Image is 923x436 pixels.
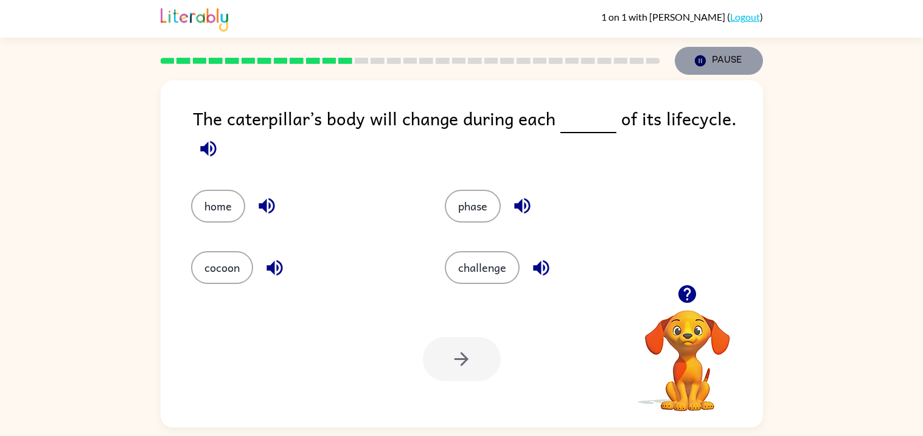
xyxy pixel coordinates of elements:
button: home [191,190,245,223]
button: phase [445,190,501,223]
span: 1 on 1 with [PERSON_NAME] [601,11,727,22]
img: Literably [161,5,228,32]
a: Logout [730,11,760,22]
video: Your browser must support playing .mp4 files to use Literably. Please try using another browser. [627,291,748,413]
button: Pause [675,47,763,75]
button: cocoon [191,251,253,284]
button: challenge [445,251,520,284]
div: ( ) [601,11,763,22]
div: The caterpillar’s body will change during each of its lifecycle. [193,105,763,165]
